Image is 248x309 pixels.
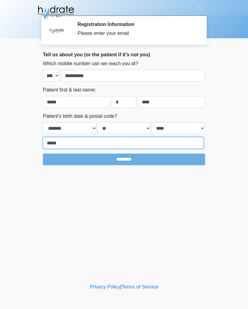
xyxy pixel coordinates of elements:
a: | [120,284,122,289]
h2: Tell us about you (or the patient if it's not you) [43,52,205,58]
img: Agent Avatar [47,21,66,40]
div: Please enter your email [77,30,196,37]
label: Which mobile number can we reach you at? [43,60,138,67]
label: Patient's birth date & postal code? [43,113,117,120]
a: Privacy Policy [90,284,121,289]
img: Hydrate IV Bar - Fort Collins Logo [37,5,75,20]
a: Terms of Service [122,284,158,289]
label: Patient first & last name: [43,86,96,94]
